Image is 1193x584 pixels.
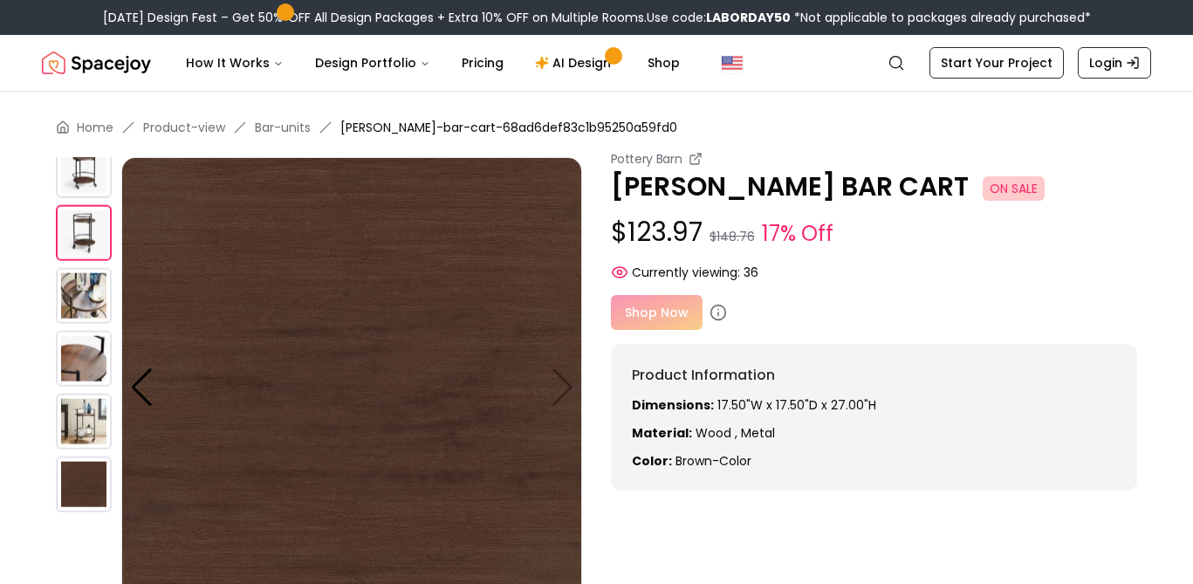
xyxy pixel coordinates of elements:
[56,331,112,387] img: https://storage.googleapis.com/spacejoy-main/assets/60b0d944a4c72c00239b2c4b/product_4_cnjc5e9n7f15
[77,119,113,136] a: Home
[632,365,1117,386] h6: Product Information
[56,142,112,198] img: https://storage.googleapis.com/spacejoy-main/assets/60b0d944a4c72c00239b2c4b/product_1_5mfed6pm33j
[632,424,692,442] strong: Material:
[632,452,672,470] strong: Color:
[143,119,225,136] a: Product-view
[56,268,112,324] img: https://storage.googleapis.com/spacejoy-main/assets/60b0d944a4c72c00239b2c4b/product_3_4pgofe99j132
[611,150,682,168] small: Pottery Barn
[632,396,1117,414] p: 17.50"W x 17.50"D x 27.00"H
[56,394,112,450] img: https://storage.googleapis.com/spacejoy-main/assets/60b0d944a4c72c00239b2c4b/product_5_abhc5opmeao
[301,45,444,80] button: Design Portfolio
[172,45,298,80] button: How It Works
[1078,47,1151,79] a: Login
[56,457,112,512] img: https://storage.googleapis.com/spacejoy-main/assets/60b0d944a4c72c00239b2c4b/product_0_0ccgoj1ahhcd6
[611,216,1138,250] p: $123.97
[521,45,630,80] a: AI Design
[42,35,1151,91] nav: Global
[929,47,1064,79] a: Start Your Project
[706,9,791,26] b: LABORDAY50
[744,264,758,281] span: 36
[103,9,1091,26] div: [DATE] Design Fest – Get 50% OFF All Design Packages + Extra 10% OFF on Multiple Rooms.
[634,45,694,80] a: Shop
[56,205,112,261] img: https://storage.googleapis.com/spacejoy-main/assets/60b0d944a4c72c00239b2c4b/product_2_h322eo4ogpbe
[696,424,775,442] span: Wood , Metal
[983,176,1045,201] span: ON SALE
[42,45,151,80] a: Spacejoy
[56,119,1137,136] nav: breadcrumb
[762,218,833,250] small: 17% Off
[632,396,714,414] strong: Dimensions:
[42,45,151,80] img: Spacejoy Logo
[632,264,740,281] span: Currently viewing:
[710,228,755,245] small: $148.76
[172,45,694,80] nav: Main
[255,119,311,136] a: Bar-units
[791,9,1091,26] span: *Not applicable to packages already purchased*
[722,52,743,73] img: United States
[675,452,751,470] span: brown-color
[647,9,791,26] span: Use code:
[448,45,518,80] a: Pricing
[340,119,677,136] span: [PERSON_NAME]-bar-cart-68ad6def83c1b95250a59fd0
[611,171,1138,203] p: [PERSON_NAME] BAR CART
